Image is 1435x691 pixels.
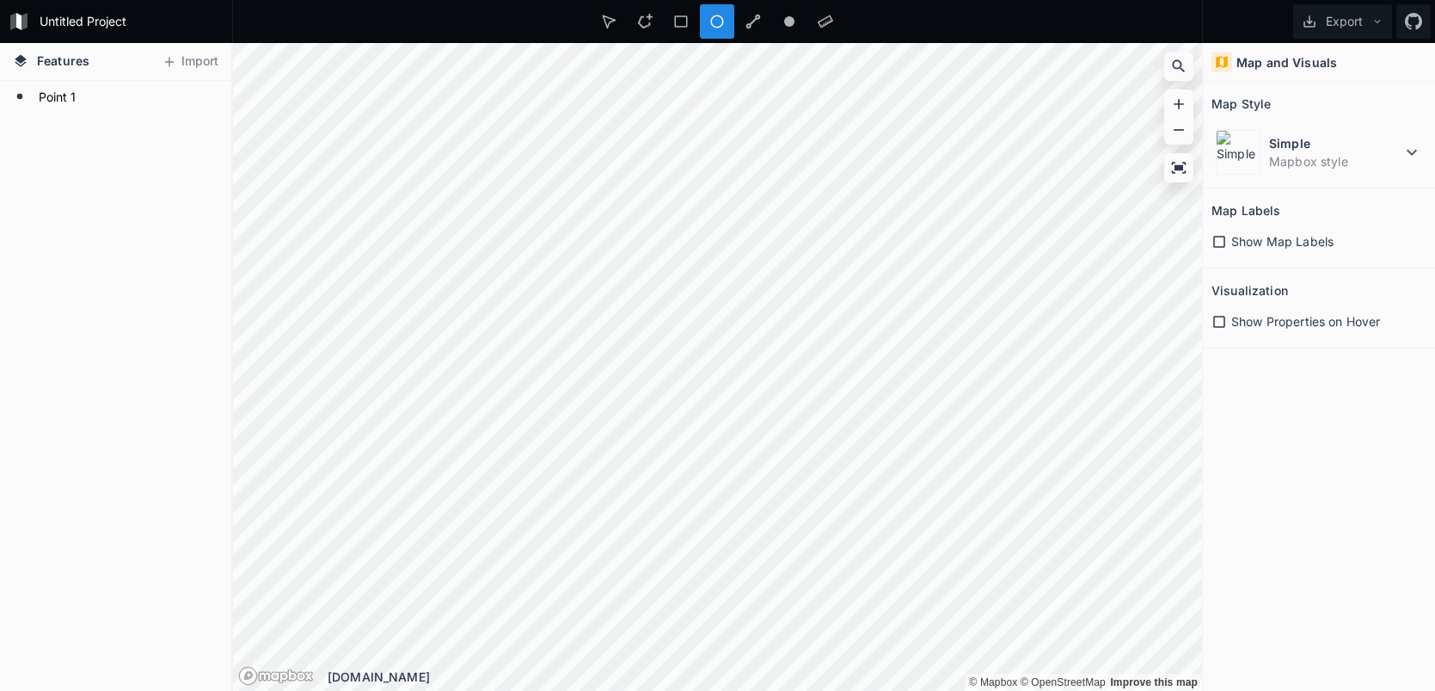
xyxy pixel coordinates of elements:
a: Map feedback [1110,676,1198,688]
a: Mapbox [969,676,1017,688]
h2: Visualization [1211,277,1288,304]
span: Show Map Labels [1231,232,1334,250]
dt: Simple [1269,134,1401,152]
button: Export [1293,4,1392,39]
h4: Map and Visuals [1236,53,1337,71]
a: OpenStreetMap [1021,676,1106,688]
span: Features [37,52,89,70]
a: Mapbox logo [238,666,314,686]
h2: Map Style [1211,90,1271,117]
div: [DOMAIN_NAME] [328,668,1202,686]
dd: Mapbox style [1269,152,1401,170]
img: Simple [1216,130,1260,175]
button: Import [153,48,227,76]
h2: Map Labels [1211,197,1280,224]
span: Show Properties on Hover [1231,312,1380,330]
